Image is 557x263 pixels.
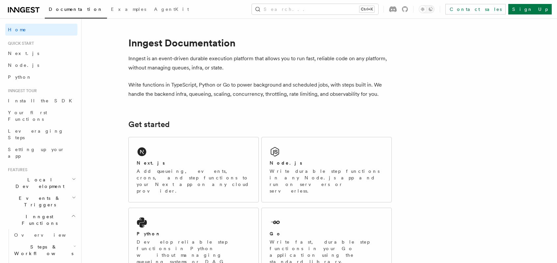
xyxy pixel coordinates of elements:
[5,213,71,226] span: Inngest Functions
[5,47,77,59] a: Next.js
[8,147,65,159] span: Setting up your app
[12,229,77,241] a: Overview
[137,168,251,194] p: Add queueing, events, crons, and step functions to your Next app on any cloud provider.
[359,6,374,13] kbd: Ctrl+K
[445,4,506,14] a: Contact sales
[252,4,378,14] button: Search...Ctrl+K
[14,232,82,238] span: Overview
[5,144,77,162] a: Setting up your app
[45,2,107,18] a: Documentation
[5,59,77,71] a: Node.js
[5,167,27,172] span: Features
[128,120,170,129] a: Get started
[5,71,77,83] a: Python
[5,95,77,107] a: Install the SDK
[270,230,281,237] h2: Go
[270,168,384,194] p: Write durable step functions in any Node.js app and run on servers or serverless.
[12,241,77,259] button: Steps & Workflows
[5,41,34,46] span: Quick start
[8,74,32,80] span: Python
[128,54,392,72] p: Inngest is an event-driven durable execution platform that allows you to run fast, reliable code ...
[49,7,103,12] span: Documentation
[154,7,189,12] span: AgentKit
[8,51,39,56] span: Next.js
[5,192,77,211] button: Events & Triggers
[137,230,161,237] h2: Python
[128,137,259,202] a: Next.jsAdd queueing, events, crons, and step functions to your Next app on any cloud provider.
[5,176,72,190] span: Local Development
[12,244,73,257] span: Steps & Workflows
[8,26,26,33] span: Home
[5,88,37,93] span: Inngest tour
[128,80,392,99] p: Write functions in TypeScript, Python or Go to power background and scheduled jobs, with steps bu...
[5,125,77,144] a: Leveraging Steps
[5,195,72,208] span: Events & Triggers
[508,4,552,14] a: Sign Up
[8,128,64,140] span: Leveraging Steps
[5,107,77,125] a: Your first Functions
[8,98,76,103] span: Install the SDK
[270,160,302,166] h2: Node.js
[128,37,392,49] h1: Inngest Documentation
[5,24,77,36] a: Home
[8,63,39,68] span: Node.js
[150,2,193,18] a: AgentKit
[8,110,47,122] span: Your first Functions
[107,2,150,18] a: Examples
[261,137,392,202] a: Node.jsWrite durable step functions in any Node.js app and run on servers or serverless.
[5,174,77,192] button: Local Development
[137,160,165,166] h2: Next.js
[419,5,435,13] button: Toggle dark mode
[5,211,77,229] button: Inngest Functions
[111,7,146,12] span: Examples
